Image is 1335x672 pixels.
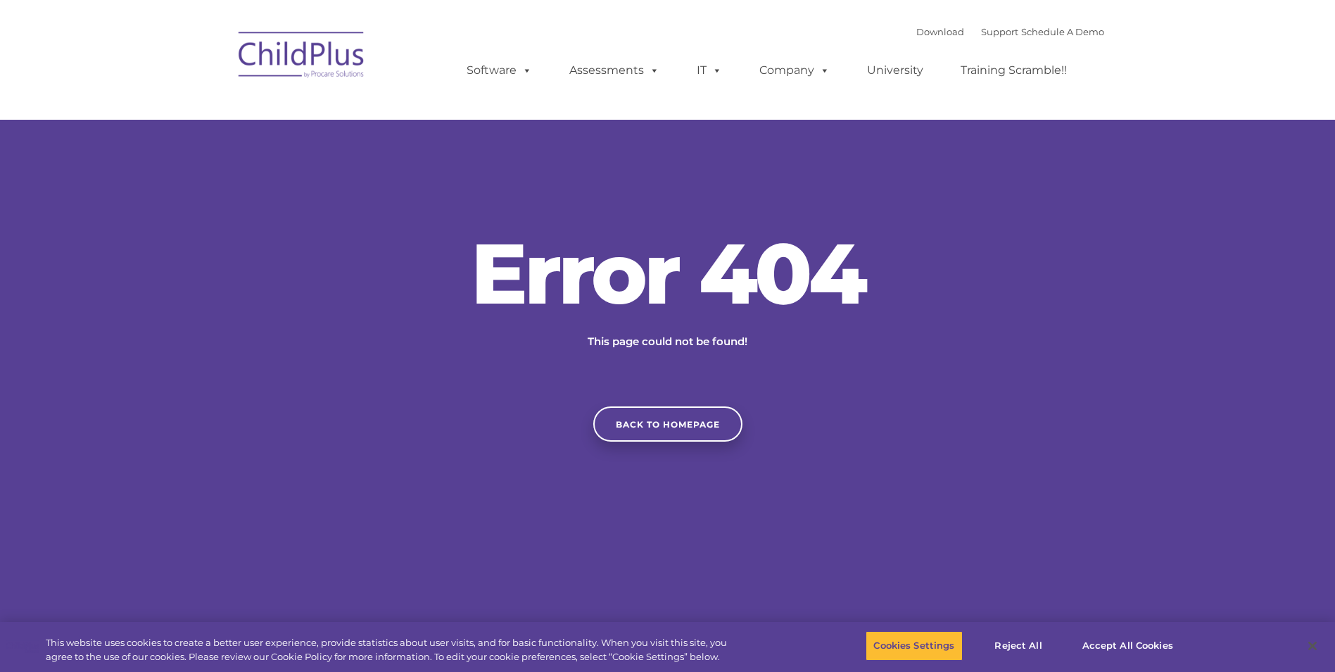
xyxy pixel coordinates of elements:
a: Software [453,56,546,85]
img: ChildPlus by Procare Solutions [232,22,372,92]
a: Back to homepage [593,406,742,442]
a: Assessments [555,56,673,85]
button: Cookies Settings [866,631,962,661]
a: University [853,56,937,85]
font: | [916,26,1104,37]
a: IT [683,56,736,85]
h2: Error 404 [457,231,879,316]
p: This page could not be found! [520,333,816,350]
a: Download [916,26,964,37]
a: Support [981,26,1018,37]
button: Reject All [975,631,1063,661]
button: Accept All Cookies [1075,631,1181,661]
div: This website uses cookies to create a better user experience, provide statistics about user visit... [46,636,734,664]
a: Schedule A Demo [1021,26,1104,37]
a: Training Scramble!! [947,56,1081,85]
a: Company [745,56,844,85]
button: Close [1297,630,1328,661]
